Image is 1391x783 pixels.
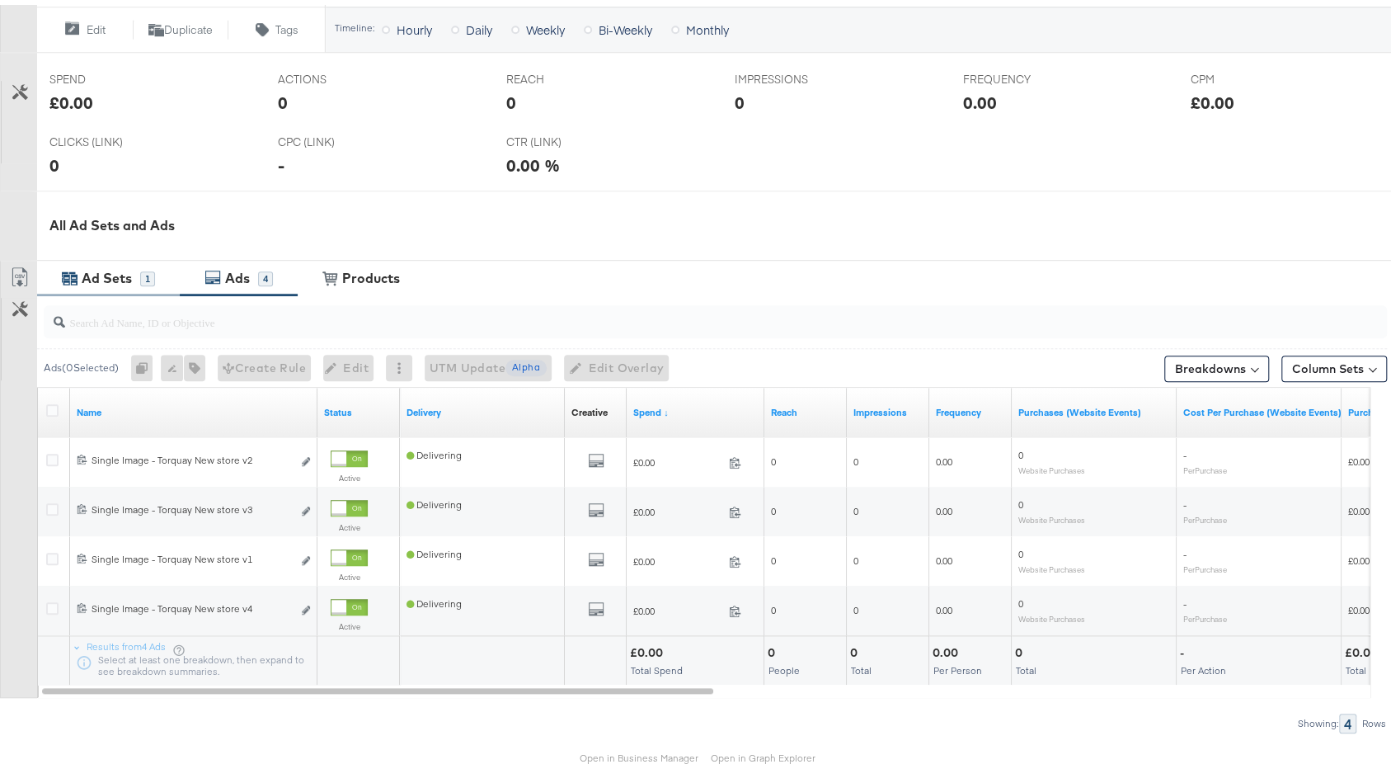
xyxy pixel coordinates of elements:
[1183,592,1187,605] span: -
[850,640,862,656] div: 0
[771,500,776,512] span: 0
[1191,67,1314,83] span: CPM
[853,599,858,611] span: 0
[936,450,952,463] span: 0.00
[278,86,288,110] div: 0
[506,67,630,83] span: REACH
[599,17,652,33] span: Bi-Weekly
[1183,444,1187,456] span: -
[1348,550,1370,562] span: £0.00
[331,517,368,528] label: Active
[771,401,840,414] a: The number of people your ad was served to.
[506,149,560,172] div: 0.00 %
[631,659,683,672] span: Total Spend
[734,86,744,110] div: 0
[278,130,402,145] span: CPC (LINK)
[406,444,462,456] span: Delivering
[334,17,375,29] div: Timeline:
[131,350,161,376] div: 0
[711,747,815,759] a: Open in Graph Explorer
[342,264,400,283] div: Products
[275,17,298,33] span: Tags
[1297,713,1339,724] div: Showing:
[133,15,229,35] button: Duplicate
[1015,640,1027,656] div: 0
[1018,493,1023,506] span: 0
[1181,659,1226,672] span: Per Action
[506,130,630,145] span: CTR (LINK)
[771,450,776,463] span: 0
[278,67,402,83] span: ACTIONS
[853,500,858,512] span: 0
[1339,709,1356,729] div: 4
[92,548,292,561] div: Single Image - Torquay New store v1
[1164,351,1269,377] button: Breakdowns
[1183,493,1187,506] span: -
[82,264,132,283] div: Ad Sets
[1018,401,1170,414] a: The number of times a purchase was made tracked by your Custom Audience pixel on your website aft...
[630,640,668,656] div: £0.00
[853,450,858,463] span: 0
[771,550,776,562] span: 0
[1191,86,1234,110] div: £0.00
[633,550,722,563] span: £0.00
[1018,444,1023,456] span: 0
[87,17,106,33] span: Edit
[1180,640,1189,656] div: -
[1018,510,1085,520] sub: Website Purchases
[331,616,368,627] label: Active
[962,86,996,110] div: 0.00
[1183,559,1227,569] sub: Per Purchase
[65,295,1265,327] input: Search Ad Name, ID or Objective
[1345,640,1383,656] div: £0.00
[466,17,492,33] span: Daily
[140,267,155,281] div: 1
[331,468,368,479] label: Active
[526,17,565,33] span: Weekly
[324,401,393,414] a: Shows the current state of your Ad.
[331,567,368,578] label: Active
[1018,592,1023,605] span: 0
[1183,510,1227,520] sub: Per Purchase
[406,592,462,605] span: Delivering
[1361,713,1387,724] div: Rows
[225,264,250,283] div: Ads
[571,401,608,414] div: Creative
[49,67,173,83] span: SPEND
[1348,599,1370,611] span: £0.00
[936,500,952,512] span: 0.00
[49,130,173,145] span: CLICKS (LINK)
[1281,351,1387,377] button: Column Sets
[1018,543,1023,555] span: 0
[580,747,698,759] a: Open in Business Manager
[1348,450,1370,463] span: £0.00
[77,401,311,414] a: Ad Name.
[506,86,516,110] div: 0
[49,149,59,172] div: 0
[406,493,462,506] span: Delivering
[571,401,608,414] a: Shows the creative associated with your ad.
[633,501,722,513] span: £0.00
[228,15,325,35] button: Tags
[278,149,284,172] div: -
[1183,401,1342,414] a: The average cost for each purchase tracked by your Custom Audience pixel on your website after pe...
[633,451,722,464] span: £0.00
[36,15,133,35] button: Edit
[1183,543,1187,555] span: -
[853,550,858,562] span: 0
[633,600,722,612] span: £0.00
[1018,609,1085,619] sub: Website Purchases
[768,640,780,656] div: 0
[768,659,800,672] span: People
[92,498,292,512] div: Single Image - Torquay New store v3
[933,640,963,656] div: 0.00
[164,17,213,33] span: Duplicate
[1016,659,1036,672] span: Total
[853,401,923,414] a: The number of times your ad was served. On mobile apps an ad is counted as served the first time ...
[962,67,1086,83] span: FREQUENCY
[44,356,119,370] div: Ads ( 0 Selected)
[1346,659,1366,672] span: Total
[92,449,292,462] div: Single Image - Torquay New store v2
[1183,460,1227,470] sub: Per Purchase
[258,267,273,281] div: 4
